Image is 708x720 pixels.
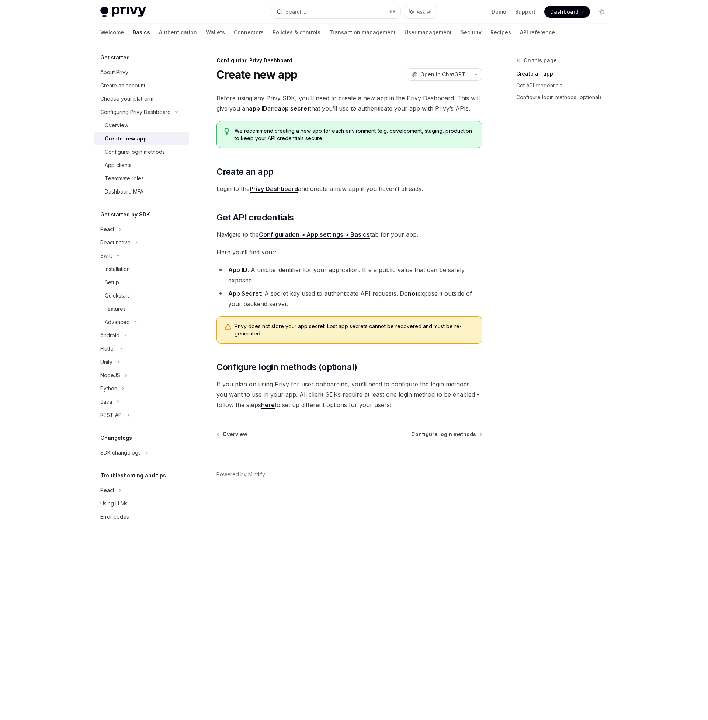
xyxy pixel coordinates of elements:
div: React native [100,238,131,247]
span: Here you’ll find your: [216,247,482,257]
a: Dashboard [544,6,590,18]
span: Configure login methods [411,431,476,438]
a: App clients [94,159,189,172]
a: Create an account [94,79,189,92]
div: Using LLMs [100,499,128,508]
a: Overview [94,119,189,132]
h5: Get started [100,53,130,62]
a: Basics [133,24,150,41]
button: Ask AI [404,5,437,18]
button: Open in ChatGPT [407,68,470,81]
a: Configure login methods [411,431,482,438]
strong: App ID [228,266,247,274]
a: Get API credentials [516,80,614,91]
a: Authentication [159,24,197,41]
div: Unity [100,358,112,366]
div: Setup [105,278,119,287]
span: If you plan on using Privy for user onboarding, you’ll need to configure the login methods you wa... [216,379,482,410]
svg: Tip [224,128,229,135]
div: React [100,225,114,234]
div: About Privy [100,68,128,77]
li: : A secret key used to authenticate API requests. Do expose it outside of your backend server. [216,288,482,309]
a: Quickstart [94,289,189,302]
span: Before using any Privy SDK, you’ll need to create a new app in the Privy Dashboard. This will giv... [216,93,482,114]
span: Privy does not store your app secret. Lost app secrets cannot be recovered and must be re-generated. [235,323,475,337]
a: Error codes [94,510,189,524]
div: Java [100,397,112,406]
a: Recipes [490,24,511,41]
a: User management [405,24,452,41]
span: We recommend creating a new app for each environment (e.g. development, staging, production) to k... [235,127,475,142]
a: Configure login methods [94,145,189,159]
a: Setup [94,276,189,289]
a: Installation [94,262,189,276]
a: Privy Dashboard [250,185,298,193]
svg: Warning [224,323,232,331]
a: Features [94,302,189,316]
a: Dashboard MFA [94,185,189,198]
div: Advanced [105,318,130,327]
div: Quickstart [105,291,129,300]
a: Create new app [94,132,189,145]
span: Overview [223,431,247,438]
a: Create an app [516,68,614,80]
a: Support [515,8,535,15]
a: API reference [520,24,555,41]
h1: Create new app [216,68,298,81]
button: Toggle dark mode [596,6,608,18]
div: Python [100,384,117,393]
div: Configure login methods [105,147,165,156]
span: ⌘ K [388,9,396,15]
div: NodeJS [100,371,120,380]
span: Open in ChatGPT [420,71,465,78]
span: Configure login methods (optional) [216,361,357,373]
div: SDK changelogs [100,448,141,457]
strong: app secret [278,105,309,112]
span: Create an app [216,166,273,178]
img: light logo [100,7,146,17]
span: Dashboard [550,8,579,15]
div: Android [100,331,119,340]
a: Configuration > App settings > Basics [259,231,370,239]
a: Welcome [100,24,124,41]
span: Get API credentials [216,212,294,223]
div: Create an account [100,81,145,90]
h5: Troubleshooting and tips [100,471,166,480]
div: React [100,486,114,495]
strong: app ID [249,105,267,112]
a: Demo [492,8,506,15]
a: Transaction management [329,24,396,41]
div: Error codes [100,512,129,521]
span: On this page [524,56,557,65]
div: App clients [105,161,132,170]
li: : A unique identifier for your application. It is a public value that can be safely exposed. [216,265,482,285]
div: Create new app [105,134,147,143]
div: Swift [100,251,112,260]
div: Installation [105,265,130,274]
div: Choose your platform [100,94,153,103]
a: Security [461,24,482,41]
a: Wallets [206,24,225,41]
div: Teammate roles [105,174,144,183]
div: Dashboard MFA [105,187,143,196]
div: Overview [105,121,128,130]
div: Search... [285,7,306,16]
div: REST API [100,411,123,420]
a: Connectors [234,24,264,41]
h5: Get started by SDK [100,210,150,219]
span: Login to the and create a new app if you haven’t already. [216,184,482,194]
div: Configuring Privy Dashboard [100,108,171,116]
span: Navigate to the tab for your app. [216,229,482,240]
a: About Privy [94,66,189,79]
button: Search...⌘K [271,5,400,18]
div: Configuring Privy Dashboard [216,57,482,64]
a: Teammate roles [94,172,189,185]
strong: App Secret [228,290,261,297]
a: Overview [217,431,247,438]
a: Choose your platform [94,92,189,105]
div: Flutter [100,344,115,353]
a: Powered by Mintlify [216,471,265,478]
strong: not [408,290,417,297]
h5: Changelogs [100,434,132,442]
a: here [261,401,275,409]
